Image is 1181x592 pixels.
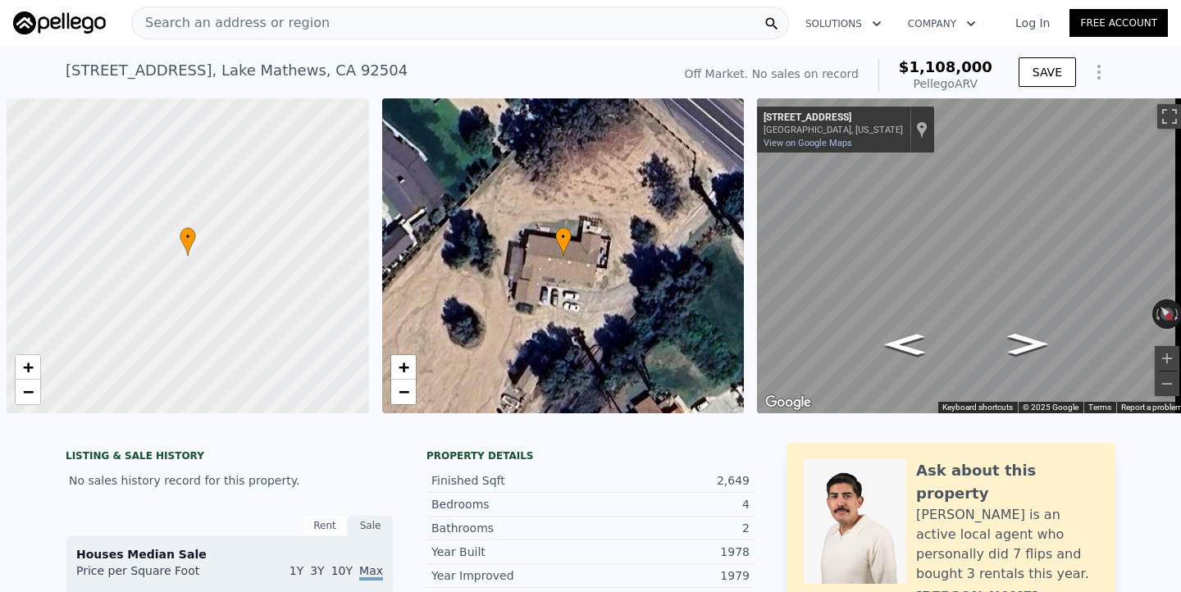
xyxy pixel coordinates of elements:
[66,59,408,82] div: [STREET_ADDRESS] , Lake Mathews , CA 92504
[764,112,903,125] div: [STREET_ADDRESS]
[180,227,196,256] div: •
[899,75,992,92] div: Pellego ARV
[431,472,590,489] div: Finished Sqft
[359,564,383,581] span: Max
[1155,371,1179,396] button: Zoom out
[590,567,750,584] div: 1979
[1155,346,1179,371] button: Zoom in
[590,496,750,512] div: 4
[916,505,1099,584] div: [PERSON_NAME] is an active local agent who personally did 7 flips and bought 3 rentals this year.
[991,328,1065,359] path: Go Northwest, Mockingbird Canyon Rd
[398,381,408,402] span: −
[1083,56,1115,89] button: Show Options
[555,230,572,244] span: •
[23,357,34,377] span: +
[426,449,755,462] div: Property details
[1019,57,1076,87] button: SAVE
[1152,299,1161,329] button: Rotate counterclockwise
[764,125,903,135] div: [GEOGRAPHIC_DATA], [US_STATE]
[867,329,942,360] path: Go Southeast, Mockingbird Canyon Rd
[66,449,394,466] div: LISTING & SALE HISTORY
[916,121,928,139] a: Show location on map
[331,564,353,577] span: 10Y
[391,355,416,380] a: Zoom in
[66,466,394,495] div: No sales history record for this property.
[431,520,590,536] div: Bathrooms
[180,230,196,244] span: •
[16,380,40,404] a: Zoom out
[555,227,572,256] div: •
[16,355,40,380] a: Zoom in
[310,564,324,577] span: 3Y
[895,9,989,39] button: Company
[76,562,230,589] div: Price per Square Foot
[431,496,590,512] div: Bedrooms
[761,392,815,413] img: Google
[590,472,750,489] div: 2,649
[431,567,590,584] div: Year Improved
[13,11,106,34] img: Pellego
[916,459,1099,505] div: Ask about this property
[1069,9,1168,37] a: Free Account
[391,380,416,404] a: Zoom out
[1023,403,1078,412] span: © 2025 Google
[590,544,750,560] div: 1978
[942,402,1013,413] button: Keyboard shortcuts
[1088,403,1111,412] a: Terms (opens in new tab)
[685,66,859,82] div: Off Market. No sales on record
[132,13,330,33] span: Search an address or region
[899,58,992,75] span: $1,108,000
[792,9,895,39] button: Solutions
[590,520,750,536] div: 2
[348,515,394,536] div: Sale
[290,564,303,577] span: 1Y
[302,515,348,536] div: Rent
[431,544,590,560] div: Year Built
[23,381,34,402] span: −
[398,357,408,377] span: +
[996,15,1069,31] a: Log In
[764,138,852,148] a: View on Google Maps
[761,392,815,413] a: Open this area in Google Maps (opens a new window)
[76,546,383,562] div: Houses Median Sale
